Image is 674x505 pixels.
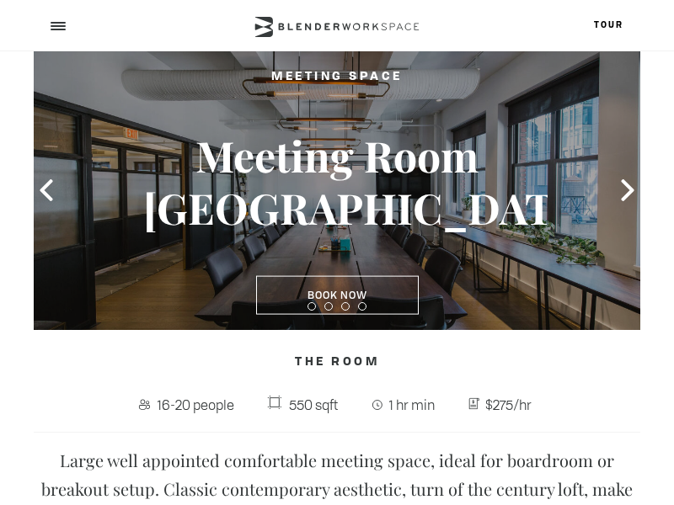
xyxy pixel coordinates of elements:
[34,346,640,378] h4: The Room
[143,130,531,234] h3: Meeting Room [GEOGRAPHIC_DATA]
[143,66,531,88] h2: Meeting Space
[594,21,623,29] a: Tour
[385,391,439,418] span: 1 hr min
[256,276,419,315] a: Book Now
[285,391,342,418] span: 550 sqft
[153,391,238,418] span: 16-20 people
[482,391,537,418] span: $275/hr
